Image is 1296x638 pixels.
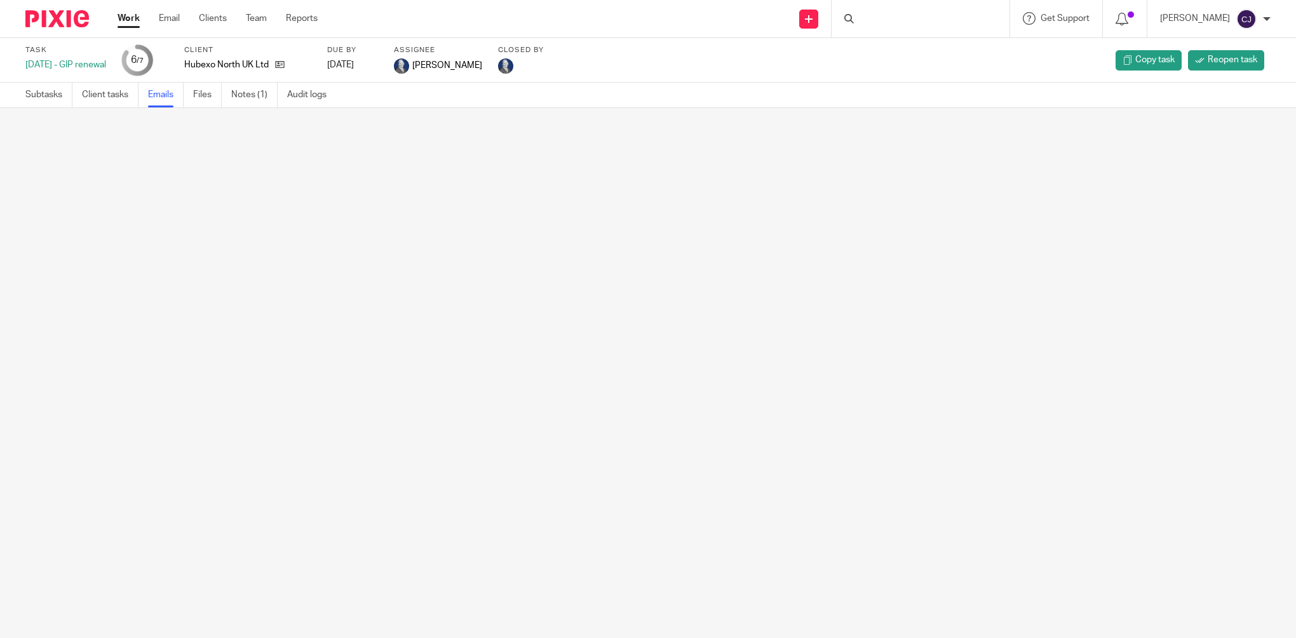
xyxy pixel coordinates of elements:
a: Reports [286,12,318,25]
label: Task [25,45,106,55]
img: Pixie [25,10,89,27]
a: Notes (1) [231,83,278,107]
div: [DATE] [327,58,378,71]
a: Emails [148,83,184,107]
span: Get Support [1041,14,1090,23]
a: Files [193,83,222,107]
a: Audit logs [287,83,336,107]
img: Aimi Arnall [498,58,513,74]
p: [PERSON_NAME] [1160,12,1230,25]
p: Hubexo North UK Ltd [184,58,269,71]
img: Aimi Arnall [394,58,409,74]
small: /7 [137,57,144,64]
span: Copy task [1135,53,1175,66]
span: [PERSON_NAME] [412,59,482,72]
a: Email [159,12,180,25]
span: Reopen task [1208,53,1257,66]
label: Closed by [498,45,544,55]
i: Open client page [275,60,285,69]
a: Reopen task [1188,50,1264,71]
label: Due by [327,45,378,55]
div: [DATE] - GIP renewal [25,58,106,71]
a: Copy task [1116,50,1182,71]
label: Client [184,45,311,55]
a: Team [246,12,267,25]
div: 6 [131,53,144,67]
a: Subtasks [25,83,72,107]
label: Assignee [394,45,482,55]
a: Work [118,12,140,25]
a: Clients [199,12,227,25]
a: Client tasks [82,83,138,107]
img: svg%3E [1236,9,1257,29]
